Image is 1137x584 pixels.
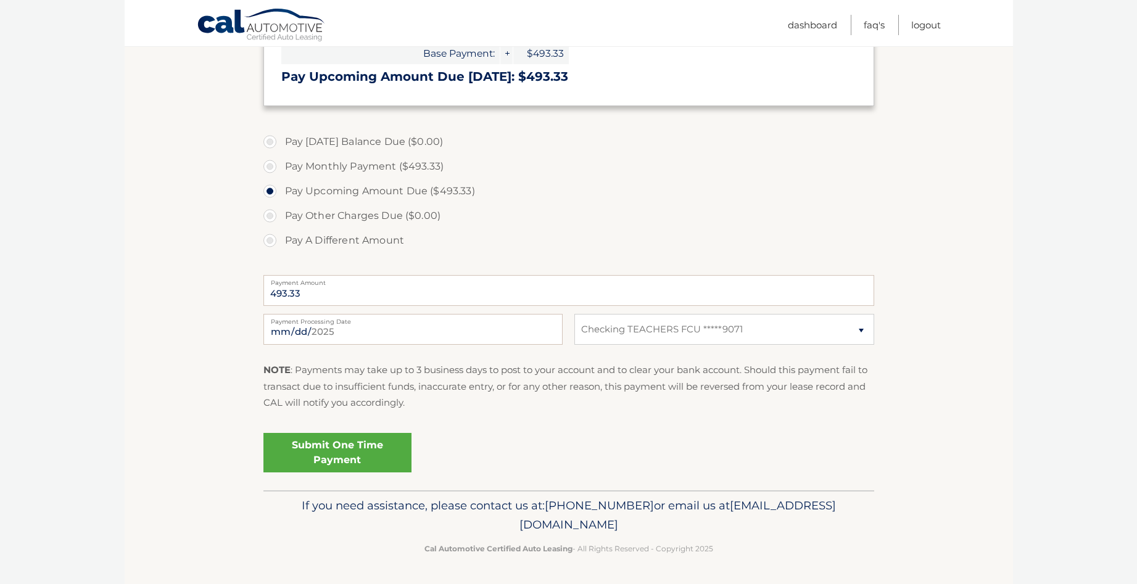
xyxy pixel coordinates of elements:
p: If you need assistance, please contact us at: or email us at [271,496,866,535]
span: [PHONE_NUMBER] [545,498,654,512]
span: + [500,43,513,64]
a: Logout [911,15,941,35]
label: Pay Monthly Payment ($493.33) [263,154,874,179]
h3: Pay Upcoming Amount Due [DATE]: $493.33 [281,69,856,84]
input: Payment Date [263,314,563,345]
label: Pay [DATE] Balance Due ($0.00) [263,130,874,154]
input: Payment Amount [263,275,874,306]
span: $493.33 [513,43,569,64]
p: : Payments may take up to 3 business days to post to your account and to clear your bank account.... [263,362,874,411]
label: Payment Processing Date [263,314,563,324]
a: Cal Automotive [197,8,326,44]
label: Pay Other Charges Due ($0.00) [263,204,874,228]
label: Pay A Different Amount [263,228,874,253]
strong: NOTE [263,364,291,376]
label: Pay Upcoming Amount Due ($493.33) [263,179,874,204]
a: Dashboard [788,15,837,35]
label: Payment Amount [263,275,874,285]
span: Base Payment: [281,43,500,64]
p: - All Rights Reserved - Copyright 2025 [271,542,866,555]
a: Submit One Time Payment [263,433,411,472]
a: FAQ's [864,15,885,35]
strong: Cal Automotive Certified Auto Leasing [424,544,573,553]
